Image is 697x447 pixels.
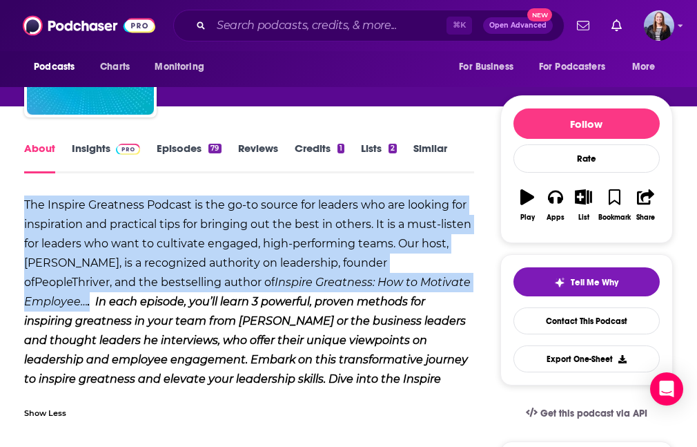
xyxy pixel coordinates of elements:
[644,10,674,41] img: User Profile
[530,54,625,80] button: open menu
[513,108,660,139] button: Follow
[598,180,631,230] button: Bookmark
[208,144,221,153] div: 79
[606,14,627,37] a: Show notifications dropdown
[91,54,138,80] a: Charts
[413,142,447,173] a: Similar
[632,57,656,77] span: More
[446,17,472,35] span: ⌘ K
[110,276,275,289] b: , and the bestselling author of
[24,142,55,173] a: About
[459,57,513,77] span: For Business
[23,12,155,39] img: Podchaser - Follow, Share and Rate Podcasts
[569,180,598,230] button: List
[361,142,397,173] a: Lists2
[24,198,471,289] b: The Inspire Greatness Podcast is the go-to source for leaders who are looking for inspiration and...
[116,144,140,155] img: Podchaser Pro
[34,57,75,77] span: Podcasts
[622,54,673,80] button: open menu
[295,142,344,173] a: Credits1
[238,142,278,173] a: Reviews
[157,142,221,173] a: Episodes79
[155,57,204,77] span: Monitoring
[547,213,565,222] div: Apps
[571,277,618,288] span: Tell Me Why
[598,213,631,222] div: Bookmark
[337,144,344,153] div: 1
[513,180,542,230] button: Play
[513,144,660,173] div: Rate
[631,180,660,230] button: Share
[513,267,660,296] button: tell me why sparkleTell Me Why
[527,8,552,21] span: New
[513,345,660,372] button: Export One-Sheet
[554,277,565,288] img: tell me why sparkle
[100,57,130,77] span: Charts
[650,372,683,406] div: Open Intercom Messenger
[24,295,468,405] b: . In each episode, you’ll learn 3 powerful, proven methods for inspiring greatness in your team f...
[540,408,647,419] span: Get this podcast via API
[211,15,446,37] input: Search podcasts, credits, & more...
[515,397,658,430] a: Get this podcast via API
[539,57,605,77] span: For Podcasters
[72,142,140,173] a: InsightsPodchaser Pro
[24,54,92,80] button: open menu
[513,307,660,334] a: Contact This Podcast
[449,54,531,80] button: open menu
[145,54,222,80] button: open menu
[389,144,397,153] div: 2
[520,213,535,222] div: Play
[542,180,570,230] button: Apps
[644,10,674,41] span: Logged in as annarice
[636,213,655,222] div: Share
[571,14,595,37] a: Show notifications dropdown
[489,22,547,29] span: Open Advanced
[173,10,565,41] div: Search podcasts, credits, & more...
[483,17,553,34] button: Open AdvancedNew
[644,10,674,41] button: Show profile menu
[35,276,110,289] a: PeopleThriver
[578,213,589,222] div: List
